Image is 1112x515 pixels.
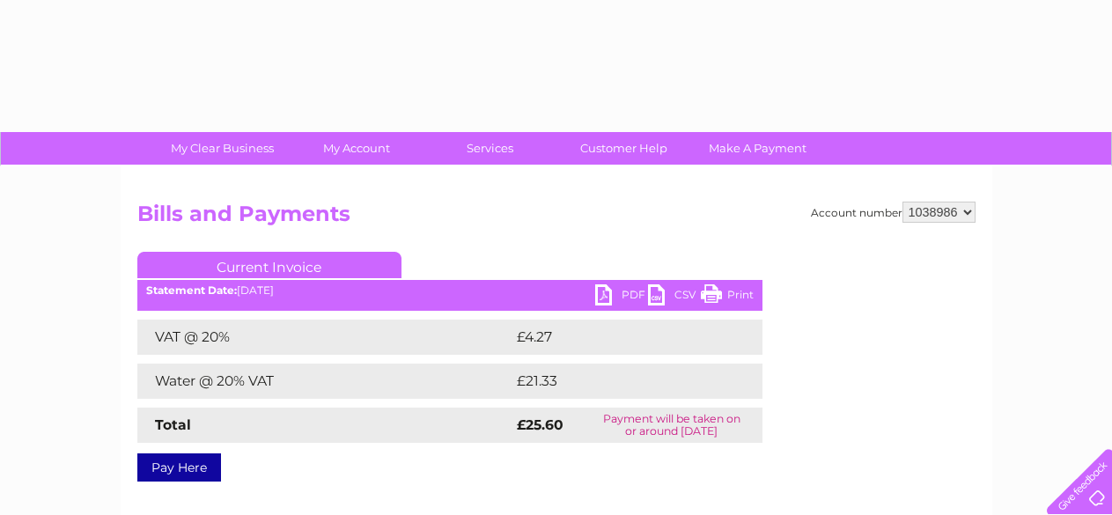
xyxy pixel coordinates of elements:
a: Make A Payment [685,132,830,165]
a: CSV [648,284,701,310]
td: £4.27 [512,320,721,355]
b: Statement Date: [146,283,237,297]
td: £21.33 [512,364,725,399]
strong: £25.60 [517,416,563,433]
a: PDF [595,284,648,310]
a: Services [417,132,563,165]
td: VAT @ 20% [137,320,512,355]
a: Pay Here [137,453,221,482]
a: Print [701,284,754,310]
div: Account number [811,202,976,223]
a: My Account [284,132,429,165]
a: My Clear Business [150,132,295,165]
td: Payment will be taken on or around [DATE] [581,408,762,443]
h2: Bills and Payments [137,202,976,235]
a: Current Invoice [137,252,401,278]
td: Water @ 20% VAT [137,364,512,399]
a: Customer Help [551,132,696,165]
strong: Total [155,416,191,433]
div: [DATE] [137,284,762,297]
